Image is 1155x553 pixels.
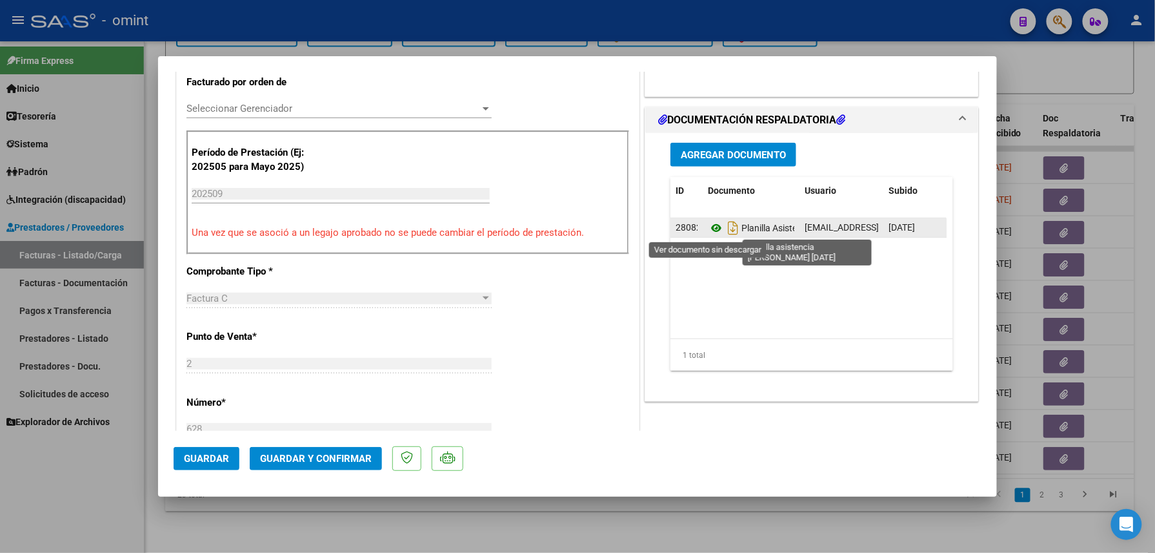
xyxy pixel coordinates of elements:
datatable-header-cell: ID [670,177,703,205]
datatable-header-cell: Usuario [799,177,883,205]
button: Guardar [174,447,239,470]
datatable-header-cell: Documento [703,177,799,205]
span: Usuario [805,185,836,196]
p: Facturado por orden de [186,75,319,90]
span: Documento [708,185,755,196]
p: Punto de Venta [186,329,319,344]
span: [EMAIL_ADDRESS][DOMAIN_NAME] - [PERSON_NAME] [805,222,1023,233]
span: [DATE] [889,222,915,233]
span: Planilla Asistencia [PERSON_NAME] [DATE] [708,223,913,233]
mat-expansion-panel-header: DOCUMENTACIÓN RESPALDATORIA [645,107,978,133]
span: Agregar Documento [681,149,786,161]
span: Guardar [184,453,229,464]
span: 28082 [676,222,701,233]
div: 1 total [670,339,953,371]
p: Una vez que se asoció a un legajo aprobado no se puede cambiar el período de prestación. [192,225,624,240]
p: Comprobante Tipo * [186,264,319,279]
button: Agregar Documento [670,143,796,167]
h1: DOCUMENTACIÓN RESPALDATORIA [658,112,845,128]
button: Guardar y Confirmar [250,447,382,470]
p: Número [186,395,319,410]
span: Factura C [186,293,228,304]
div: DOCUMENTACIÓN RESPALDATORIA [645,133,978,401]
div: Open Intercom Messenger [1111,509,1142,540]
span: Subido [889,185,918,196]
span: ID [676,185,684,196]
span: Guardar y Confirmar [260,453,372,464]
i: Descargar documento [725,218,741,238]
datatable-header-cell: Subido [883,177,948,205]
p: Período de Prestación (Ej: 202505 para Mayo 2025) [192,145,321,174]
span: Seleccionar Gerenciador [186,103,480,114]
